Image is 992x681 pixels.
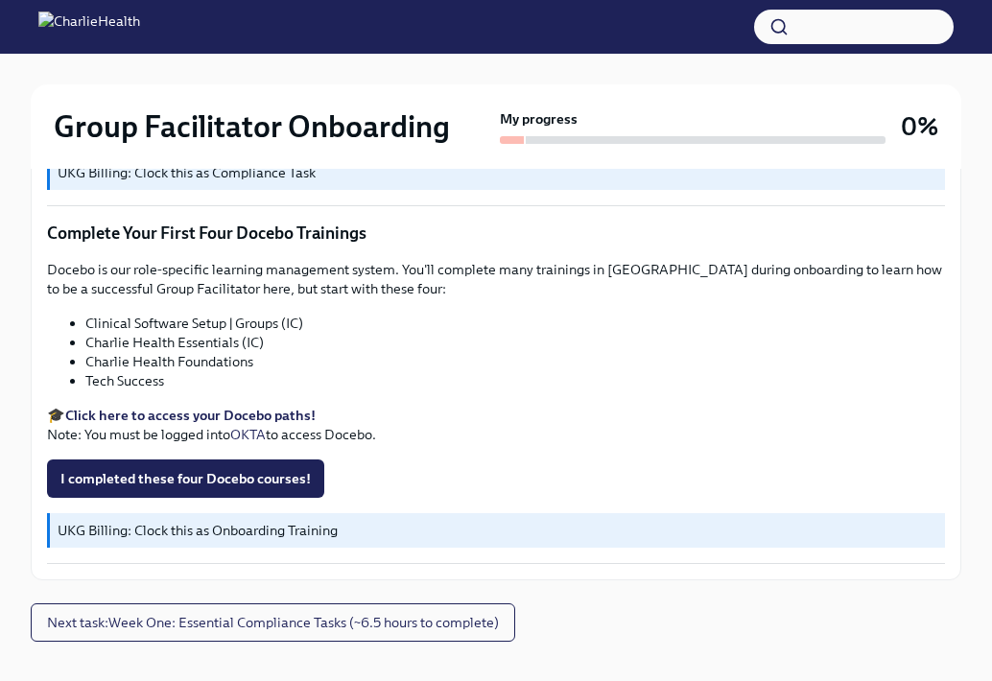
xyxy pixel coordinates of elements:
[47,222,945,245] p: Complete Your First Four Docebo Trainings
[85,314,945,333] li: Clinical Software Setup | Groups (IC)
[58,521,937,540] p: UKG Billing: Clock this as Onboarding Training
[54,107,450,146] h2: Group Facilitator Onboarding
[65,407,316,424] a: Click here to access your Docebo paths!
[85,352,945,371] li: Charlie Health Foundations
[47,406,945,444] p: 🎓 Note: You must be logged into to access Docebo.
[230,426,266,443] a: OKTA
[85,333,945,352] li: Charlie Health Essentials (IC)
[85,371,945,390] li: Tech Success
[38,12,140,42] img: CharlieHealth
[901,109,938,144] h3: 0%
[500,109,578,129] strong: My progress
[47,613,499,632] span: Next task : Week One: Essential Compliance Tasks (~6.5 hours to complete)
[47,459,324,498] button: I completed these four Docebo courses!
[58,163,937,182] p: UKG Billing: Clock this as Compliance Task
[60,469,311,488] span: I completed these four Docebo courses!
[31,603,515,642] button: Next task:Week One: Essential Compliance Tasks (~6.5 hours to complete)
[47,260,945,298] p: Docebo is our role-specific learning management system. You'll complete many trainings in [GEOGRA...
